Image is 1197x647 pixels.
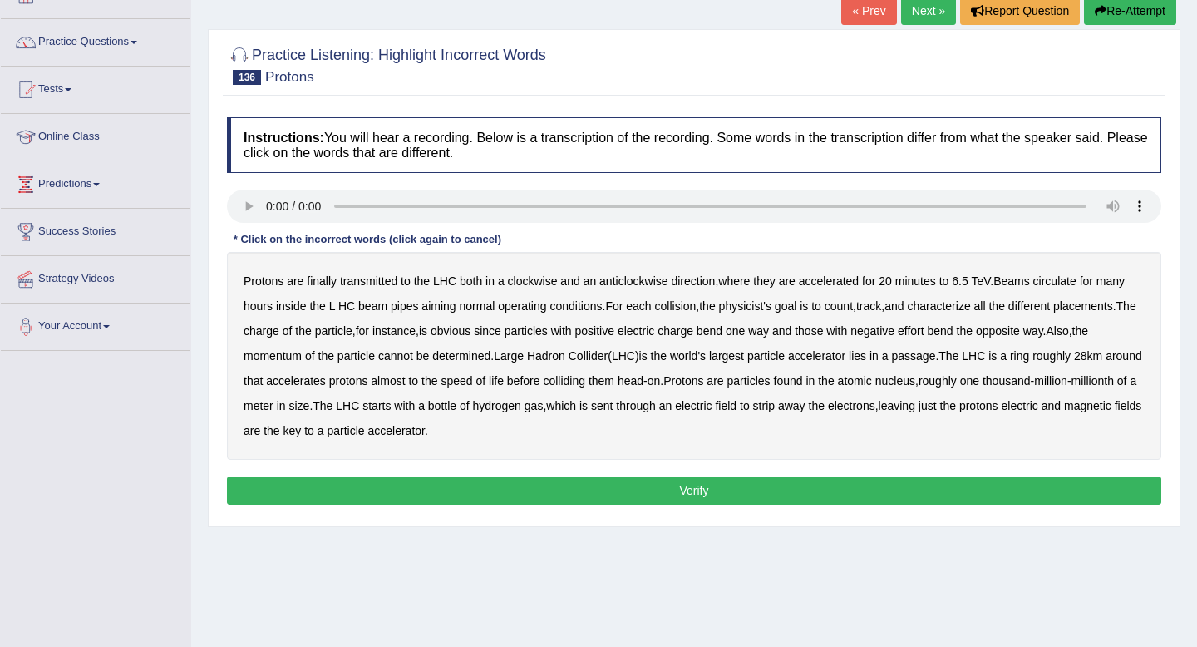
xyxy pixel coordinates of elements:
[670,349,706,363] b: world's
[287,274,303,288] b: are
[309,299,325,313] b: the
[1106,349,1142,363] b: around
[244,349,302,363] b: momentum
[1096,274,1125,288] b: many
[498,299,546,313] b: operating
[884,299,904,313] b: and
[283,324,293,338] b: of
[875,374,915,388] b: nucleus
[612,349,635,363] b: LHC
[327,424,364,437] b: particle
[416,349,430,363] b: be
[233,70,261,85] span: 136
[882,349,889,363] b: a
[265,69,314,85] small: Protons
[1042,399,1061,412] b: and
[697,324,722,338] b: bend
[367,424,424,437] b: accelerator
[340,274,397,288] b: transmitted
[655,299,697,313] b: collision
[778,399,805,412] b: away
[591,399,613,412] b: sent
[618,324,654,338] b: electric
[305,349,315,363] b: of
[1032,349,1071,363] b: roughly
[421,299,456,313] b: aiming
[589,374,614,388] b: them
[952,274,958,288] b: 6
[318,349,334,363] b: the
[372,324,416,338] b: instance
[391,299,418,313] b: pipes
[551,324,572,338] b: with
[227,252,1161,460] div: , . . . , , , . , , . , . ( ) . - . , - - . , , .
[1023,324,1043,338] b: way
[313,399,332,412] b: The
[726,324,745,338] b: one
[371,374,405,388] b: almost
[358,299,387,313] b: beam
[1046,324,1068,338] b: Also
[428,399,456,412] b: bottle
[494,349,524,363] b: Large
[907,299,970,313] b: characterize
[974,299,986,313] b: all
[960,374,979,388] b: one
[378,349,413,363] b: cannot
[527,349,565,363] b: Hadron
[1,67,190,108] a: Tests
[826,324,847,338] b: with
[748,324,769,338] b: way
[838,374,872,388] b: atomic
[307,274,337,288] b: finally
[418,399,425,412] b: a
[895,274,936,288] b: minutes
[431,324,470,338] b: obvious
[1071,374,1114,388] b: millionth
[648,374,661,388] b: on
[508,274,558,288] b: clockwise
[962,274,968,288] b: 5
[283,424,301,437] b: key
[1008,299,1050,313] b: different
[938,349,958,363] b: The
[318,424,324,437] b: a
[879,274,892,288] b: 20
[719,299,771,313] b: physicist's
[460,274,482,288] b: both
[489,374,504,388] b: life
[879,399,915,412] b: leaving
[618,374,643,388] b: head
[460,399,470,412] b: of
[1,209,190,250] a: Success Stories
[1116,299,1136,313] b: The
[560,274,579,288] b: and
[337,349,375,363] b: particle
[919,374,957,388] b: roughly
[244,274,283,288] b: Protons
[1,256,190,298] a: Strategy Videos
[266,374,326,388] b: accelerates
[856,299,881,313] b: track
[1033,274,1076,288] b: circulate
[605,299,623,313] b: For
[433,274,456,288] b: LHC
[1130,374,1136,388] b: a
[675,399,712,412] b: electric
[338,299,355,313] b: HC
[1000,349,1007,363] b: a
[988,299,1004,313] b: the
[1,19,190,61] a: Practice Questions
[304,424,314,437] b: to
[414,274,430,288] b: the
[1,114,190,156] a: Online Class
[264,424,279,437] b: the
[507,374,540,388] b: before
[1064,399,1111,412] b: magnetic
[707,374,723,388] b: are
[227,117,1161,173] h4: You will hear a recording. Below is a transcription of the recording. Some words in the transcrip...
[336,399,359,412] b: LHC
[498,274,505,288] b: a
[315,324,352,338] b: particle
[727,374,770,388] b: particles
